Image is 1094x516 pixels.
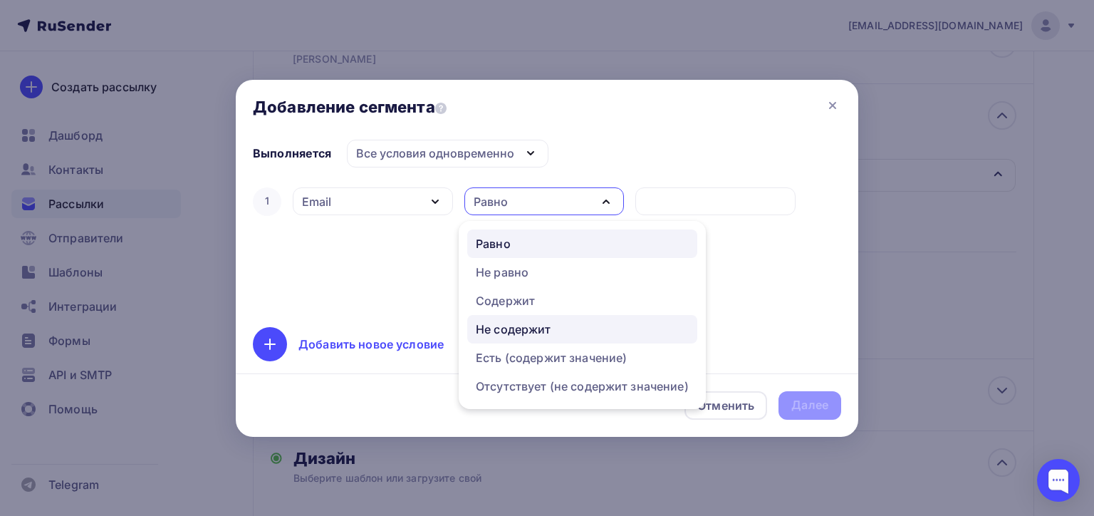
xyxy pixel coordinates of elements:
span: Добавление сегмента [253,97,447,117]
div: Не равно [476,264,528,281]
button: Email [293,187,453,215]
div: Содержит [476,292,535,309]
div: Все условия одновременно [356,145,514,162]
div: Равно [476,235,511,252]
div: Отменить [697,397,754,414]
div: Добавить новое условие [298,336,444,353]
div: Не содержит [476,321,551,338]
button: Равно [464,187,625,215]
button: Все условия одновременно [347,140,548,167]
div: Email [302,193,331,210]
ul: Равно [459,221,706,409]
div: Равно [474,193,508,210]
div: Выполняется [253,145,332,162]
div: 1 [253,187,281,216]
div: Отсутствует (не содержит значение) [476,378,689,395]
div: Есть (содержит значение) [476,349,627,366]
